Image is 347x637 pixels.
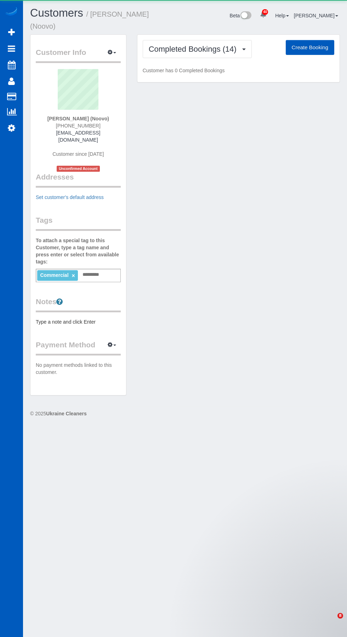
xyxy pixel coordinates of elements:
a: [PERSON_NAME] [294,13,338,18]
span: 8 [337,613,343,619]
span: [PHONE_NUMBER] [56,123,101,129]
strong: Ukraine Cleaners [46,411,86,416]
a: Customers [30,7,83,19]
a: × [72,273,75,279]
legend: Tags [36,215,121,231]
span: 40 [262,9,268,15]
p: No payment methods linked to this customer. [36,362,121,376]
label: To attach a special tag to this Customer, type a tag name and press enter or select from availabl... [36,237,121,265]
a: 40 [256,7,270,23]
span: Commercial [40,272,68,278]
strong: [PERSON_NAME] (Noovo) [47,116,109,121]
a: [EMAIL_ADDRESS][DOMAIN_NAME] [56,130,100,143]
legend: Notes [36,296,121,312]
small: / [PERSON_NAME] (Noovo) [30,10,149,30]
iframe: Intercom live chat [323,613,340,630]
pre: Type a note and click Enter [36,318,121,325]
a: Set customer's default address [36,194,104,200]
button: Create Booking [286,40,334,55]
legend: Customer Info [36,47,121,63]
p: Customer has 0 Completed Bookings [143,67,334,74]
a: Beta [230,13,252,18]
a: Help [275,13,289,18]
img: Automaid Logo [4,7,18,17]
span: Completed Bookings (14) [149,45,240,53]
button: Completed Bookings (14) [143,40,252,58]
img: New interface [240,11,251,21]
span: Unconfirmed Account [57,166,100,172]
span: Customer since [DATE] [52,151,104,157]
legend: Payment Method [36,340,121,356]
div: © 2025 [30,410,340,417]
